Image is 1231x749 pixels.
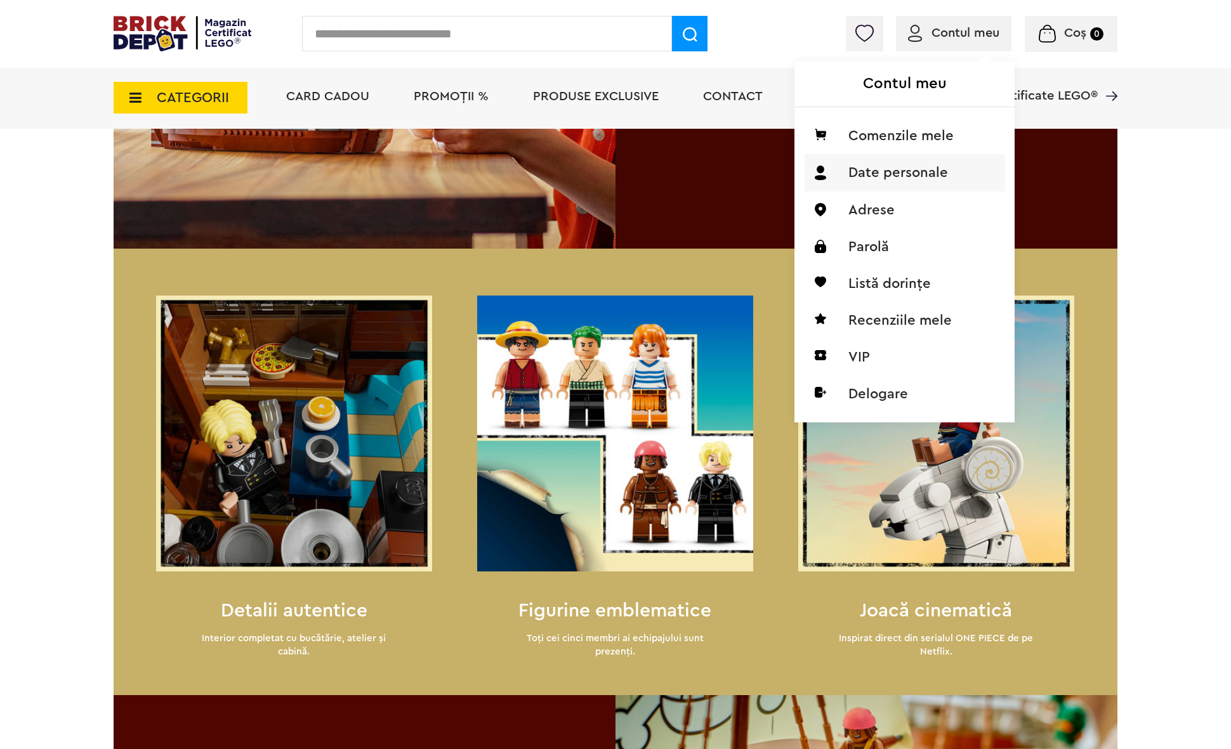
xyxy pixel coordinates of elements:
[533,90,659,103] a: Produse exclusive
[477,296,753,571] img: 75639-lego-c
[703,90,763,103] a: Contact
[157,91,229,105] span: CATEGORII
[932,73,1098,102] span: Magazine Certificate LEGO®
[1098,73,1117,86] a: Magazine Certificate LEGO®
[156,600,432,622] p: Detalii autentice
[510,632,720,658] p: Toți cei cinci membri ai echipajului sunt prezenți.
[1064,27,1086,39] span: Coș
[189,632,399,658] p: Interior completat cu bucătărie, atelier și cabină.
[794,62,1015,107] h1: Contul meu
[798,600,1074,622] p: Joacă cinematică
[286,90,369,103] a: Card Cadou
[1090,27,1103,41] small: 0
[831,632,1041,658] p: Inspirat direct din serialul ONE PIECE de pe Netflix.
[931,27,999,39] span: Contul meu
[414,90,489,103] a: PROMOȚII %
[798,296,1074,571] img: 75639-lego-d
[908,27,999,39] a: Contul meu
[477,600,753,622] p: Figurine emblematice
[156,296,432,571] img: 75639-lego-b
